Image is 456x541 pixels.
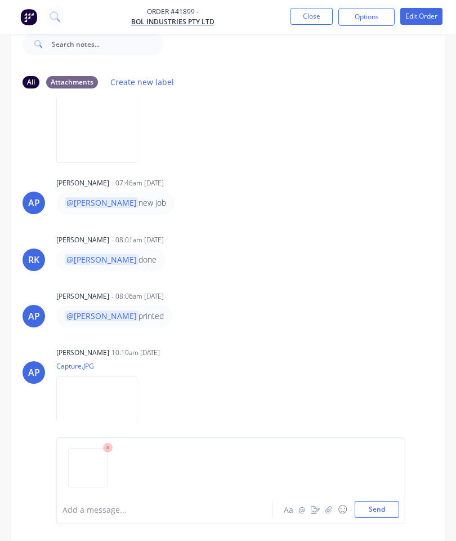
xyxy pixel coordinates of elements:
[336,503,349,516] button: ☺
[28,366,40,379] div: AP
[65,311,138,321] span: @[PERSON_NAME]
[28,309,40,323] div: AP
[65,197,138,208] span: @[PERSON_NAME]
[355,501,399,518] button: Send
[111,291,164,301] div: - 08:06am [DATE]
[52,33,163,55] input: Search notes...
[56,348,109,358] div: [PERSON_NAME]
[111,348,160,358] div: 10:10am [DATE]
[65,197,166,209] p: new job
[400,8,442,25] button: Edit Order
[131,17,214,27] a: Bol Industries Pty Ltd
[111,178,164,188] div: - 07:46am [DATE]
[56,361,149,371] p: Capture.JPG
[56,178,109,188] div: [PERSON_NAME]
[56,235,109,245] div: [PERSON_NAME]
[131,7,214,17] span: Order #41899 -
[105,74,180,90] button: Create new label
[295,503,309,516] button: @
[20,8,37,25] img: Factory
[56,291,109,301] div: [PERSON_NAME]
[111,235,164,245] div: - 08:01am [DATE]
[65,311,164,322] p: printed
[65,254,138,265] span: @[PERSON_NAME]
[28,196,40,210] div: AP
[28,253,39,267] div: RK
[338,8,395,26] button: Options
[23,76,39,88] div: All
[65,254,157,265] p: done
[46,76,98,88] div: Attachments
[281,503,295,516] button: Aa
[290,8,333,25] button: Close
